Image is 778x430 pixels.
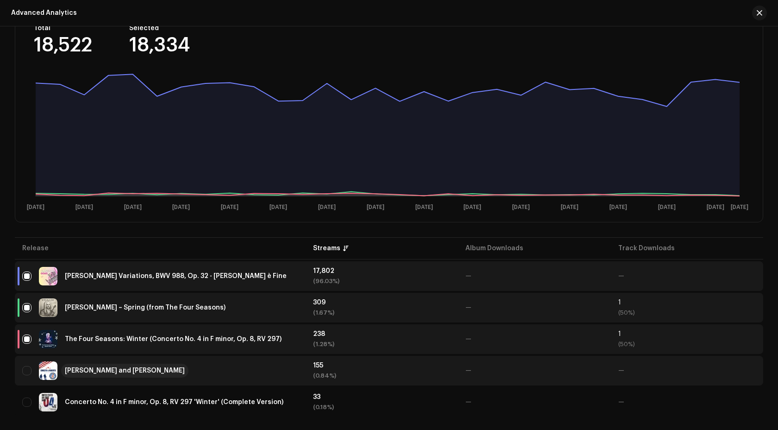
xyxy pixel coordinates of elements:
[465,399,603,405] div: —
[731,204,748,210] text: [DATE]
[172,204,190,210] text: [DATE]
[313,341,451,348] div: (1.28%)
[618,341,756,348] div: (50%)
[65,367,185,374] div: Ernesto and Roberto
[707,204,724,210] text: [DATE]
[65,273,287,279] div: Goldberg Variations, BWV 988, Op. 32 - Aria da Capo è Fine
[618,299,756,306] div: 1
[221,204,238,210] text: [DATE]
[313,404,451,411] div: (0.18%)
[465,367,603,374] div: —
[618,310,756,316] div: (50%)
[313,268,451,274] div: 17,802
[313,278,451,285] div: (96.03%)
[415,204,433,210] text: [DATE]
[464,204,481,210] text: [DATE]
[609,204,627,210] text: [DATE]
[318,204,336,210] text: [DATE]
[65,399,283,405] div: Concerto No. 4 in F minor, Op. 8, RV 297 'Winter' (Complete Version)
[313,373,451,379] div: (0.84%)
[618,399,756,405] div: —
[270,204,287,210] text: [DATE]
[618,273,756,279] div: —
[313,394,451,400] div: 33
[658,204,676,210] text: [DATE]
[313,310,451,316] div: (1.67%)
[129,25,190,32] div: Selected
[465,336,603,342] div: —
[512,204,530,210] text: [DATE]
[618,331,756,337] div: 1
[367,204,384,210] text: [DATE]
[65,336,282,342] div: The Four Seasons: Winter (Concerto No. 4 in F minor, Op. 8, RV 297)
[561,204,578,210] text: [DATE]
[618,367,756,374] div: —
[313,362,451,369] div: 155
[465,273,603,279] div: —
[65,304,226,311] div: Vivaldi – Spring (from The Four Seasons)
[313,299,451,306] div: 309
[313,331,451,337] div: 238
[465,304,603,311] div: —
